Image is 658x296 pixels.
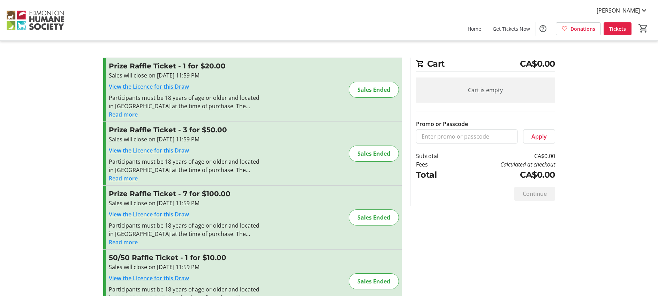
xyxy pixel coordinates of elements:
[109,221,261,238] div: Participants must be 18 years of age or older and located in [GEOGRAPHIC_DATA] at the time of pur...
[456,160,555,169] td: Calculated at checkout
[109,199,261,207] div: Sales will close on [DATE] 11:59 PM
[109,110,138,119] button: Read more
[109,135,261,143] div: Sales will close on [DATE] 11:59 PM
[462,22,487,35] a: Home
[416,160,456,169] td: Fees
[416,77,555,103] div: Cart is empty
[349,146,399,162] div: Sales Ended
[637,22,650,35] button: Cart
[109,238,138,246] button: Read more
[604,22,631,35] a: Tickets
[570,25,595,32] span: Donations
[109,83,189,90] a: View the Licence for this Draw
[416,58,555,72] h2: Cart
[536,22,550,36] button: Help
[523,129,555,143] button: Apply
[109,61,261,71] h3: Prize Raffle Ticket - 1 for $20.00
[109,125,261,135] h3: Prize Raffle Ticket - 3 for $50.00
[109,174,138,183] button: Read more
[349,209,399,225] div: Sales Ended
[109,71,261,80] div: Sales will close on [DATE] 11:59 PM
[520,58,555,70] span: CA$0.00
[456,169,555,181] td: CA$0.00
[597,6,640,15] span: [PERSON_NAME]
[591,5,654,16] button: [PERSON_NAME]
[416,129,517,143] input: Enter promo or passcode
[468,25,481,32] span: Home
[456,152,555,160] td: CA$0.00
[487,22,536,35] a: Get Tickets Now
[4,3,66,38] img: Edmonton Humane Society's Logo
[349,82,399,98] div: Sales Ended
[609,25,626,32] span: Tickets
[109,147,189,154] a: View the Licence for this Draw
[109,263,261,271] div: Sales will close on [DATE] 11:59 PM
[493,25,530,32] span: Get Tickets Now
[109,252,261,263] h3: 50/50 Raffle Ticket - 1 for $10.00
[556,22,601,35] a: Donations
[416,120,468,128] label: Promo or Passcode
[416,152,456,160] td: Subtotal
[109,210,189,218] a: View the Licence for this Draw
[109,157,261,174] div: Participants must be 18 years of age or older and located in [GEOGRAPHIC_DATA] at the time of pur...
[349,273,399,289] div: Sales Ended
[109,274,189,282] a: View the Licence for this Draw
[109,94,261,110] div: Participants must be 18 years of age or older and located in [GEOGRAPHIC_DATA] at the time of pur...
[531,132,547,141] span: Apply
[109,188,261,199] h3: Prize Raffle Ticket - 7 for $100.00
[416,169,456,181] td: Total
